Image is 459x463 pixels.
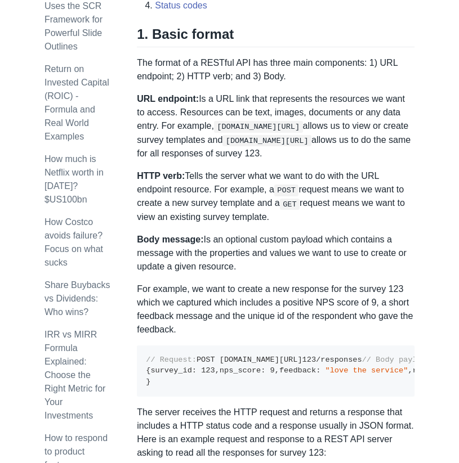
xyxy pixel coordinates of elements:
strong: URL endpoint: [137,94,199,104]
span: "love the service" [326,366,408,375]
h2: 1. Basic format [137,26,415,47]
span: : [261,366,265,375]
p: Is an optional custom payload which contains a message with the properties and values we want to ... [137,233,415,273]
span: , [215,366,220,375]
span: 9 [270,366,275,375]
span: } [146,377,150,386]
p: The server receives the HTTP request and returns a response that includes a HTTP status code and ... [137,406,415,460]
span: // Request: [146,356,197,364]
a: Share Buybacks vs Dividends: Who wins? [44,280,110,317]
p: The format of a RESTful API has three main components: 1) URL endpoint; 2) HTTP verb; and 3) Body. [137,56,415,83]
p: Is a URL link that represents the resources we want to access. Resources can be text, images, doc... [137,92,415,160]
span: , [275,366,279,375]
strong: HTTP verb: [137,171,185,181]
a: How Costco avoids failure? Focus on what sucks [44,217,103,267]
a: IRR vs MIRR Formula Explained: Choose the Right Metric for Your Investments [44,330,105,420]
code: GET [280,199,300,210]
code: [DOMAIN_NAME][URL] [222,135,311,146]
p: For example, we want to create a new response for the survey 123 which we captured which includes... [137,282,415,336]
span: 123 [201,366,215,375]
code: POST [274,185,299,196]
span: { [146,366,150,375]
span: , [408,366,412,375]
span: 123 [302,356,316,364]
span: // Body payload: [362,356,436,364]
span: : [316,366,320,375]
code: [DOMAIN_NAME][URL] [214,121,303,132]
strong: Body message: [137,235,203,244]
span: : [192,366,197,375]
a: Return on Invested Capital (ROIC) - Formula and Real World Examples [44,64,109,141]
a: Status codes [155,1,207,10]
a: How much is Netflix worth in [DATE]? $US100bn [44,154,104,204]
p: Tells the server what we want to do with the URL endpoint resource. For example, a request means ... [137,169,415,224]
